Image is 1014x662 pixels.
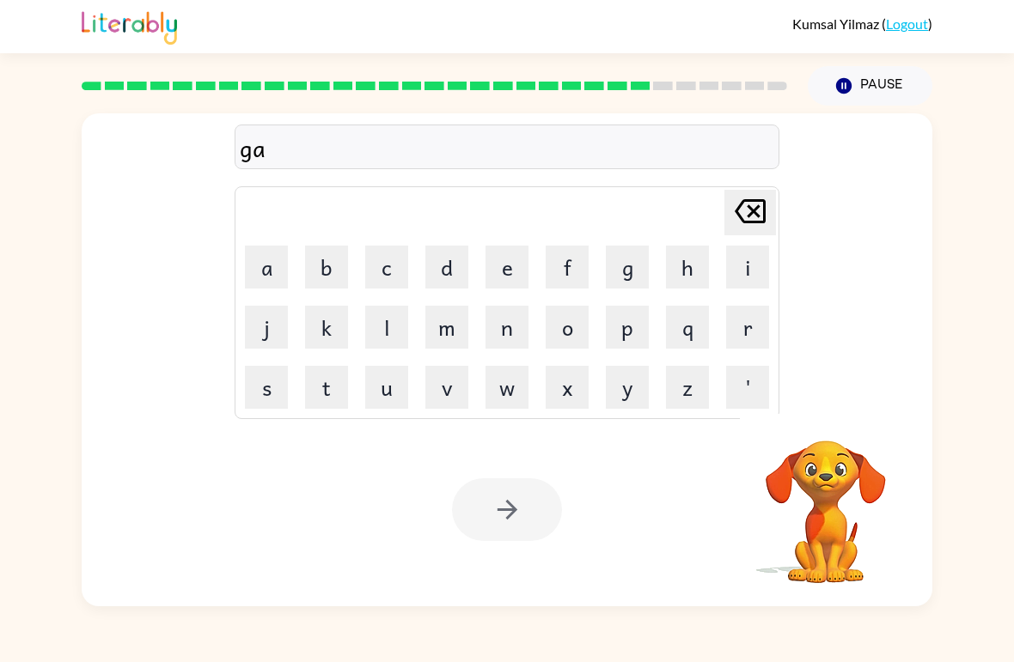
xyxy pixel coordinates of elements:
[486,366,528,409] button: w
[546,306,589,349] button: o
[240,130,774,166] div: ga
[666,306,709,349] button: q
[740,414,912,586] video: Your browser must support playing .mp4 files to use Literably. Please try using another browser.
[606,306,649,349] button: p
[305,246,348,288] button: b
[606,366,649,409] button: y
[792,15,882,32] span: Kumsal Yilmaz
[365,306,408,349] button: l
[546,366,589,409] button: x
[425,306,468,349] button: m
[305,306,348,349] button: k
[606,246,649,288] button: g
[546,246,589,288] button: f
[808,66,932,106] button: Pause
[726,306,769,349] button: r
[486,306,528,349] button: n
[425,366,468,409] button: v
[365,366,408,409] button: u
[425,246,468,288] button: d
[245,306,288,349] button: j
[245,366,288,409] button: s
[886,15,928,32] a: Logout
[82,7,177,45] img: Literably
[726,366,769,409] button: '
[726,246,769,288] button: i
[365,246,408,288] button: c
[792,15,932,32] div: ( )
[666,366,709,409] button: z
[305,366,348,409] button: t
[245,246,288,288] button: a
[666,246,709,288] button: h
[486,246,528,288] button: e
